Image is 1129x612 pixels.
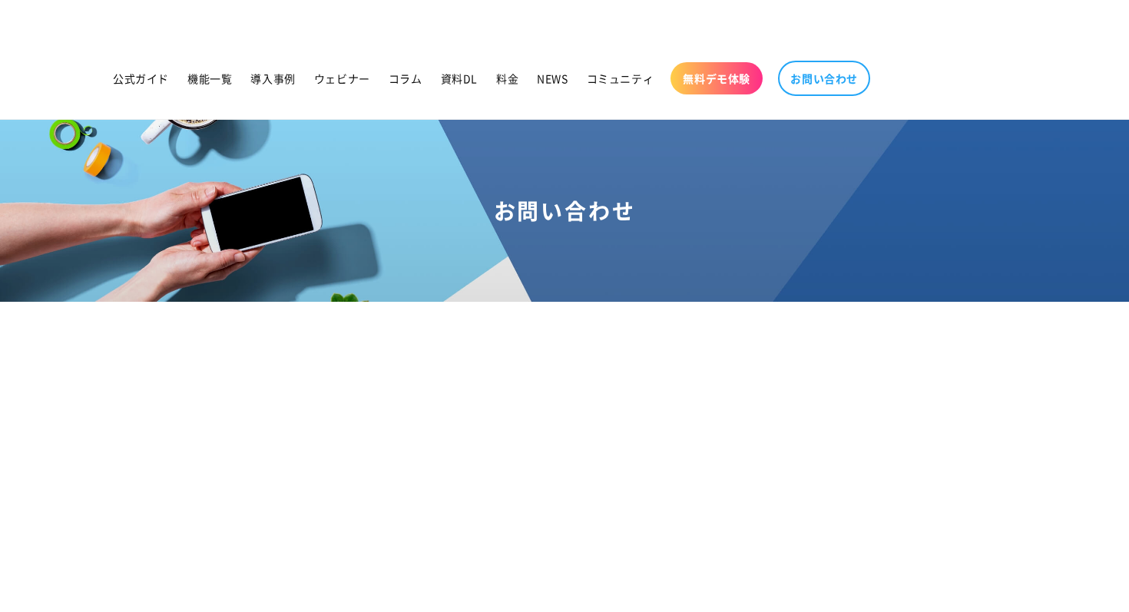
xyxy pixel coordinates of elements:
a: 料金 [487,62,528,94]
h1: お問い合わせ [18,197,1111,224]
a: コラム [379,62,432,94]
span: コミュニティ [587,71,654,85]
span: お問い合わせ [790,71,858,85]
a: 無料デモ体験 [670,62,763,94]
span: 機能一覧 [187,71,232,85]
span: 導入事例 [250,71,295,85]
span: 資料DL [441,71,478,85]
a: NEWS [528,62,577,94]
span: 公式ガイド [113,71,169,85]
span: NEWS [537,71,568,85]
a: 機能一覧 [178,62,241,94]
a: 導入事例 [241,62,304,94]
span: 料金 [496,71,518,85]
a: コミュニティ [578,62,664,94]
a: 資料DL [432,62,487,94]
a: お問い合わせ [778,61,870,96]
a: ウェビナー [305,62,379,94]
span: コラム [389,71,422,85]
span: ウェビナー [314,71,370,85]
a: 公式ガイド [104,62,178,94]
span: 無料デモ体験 [683,71,750,85]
